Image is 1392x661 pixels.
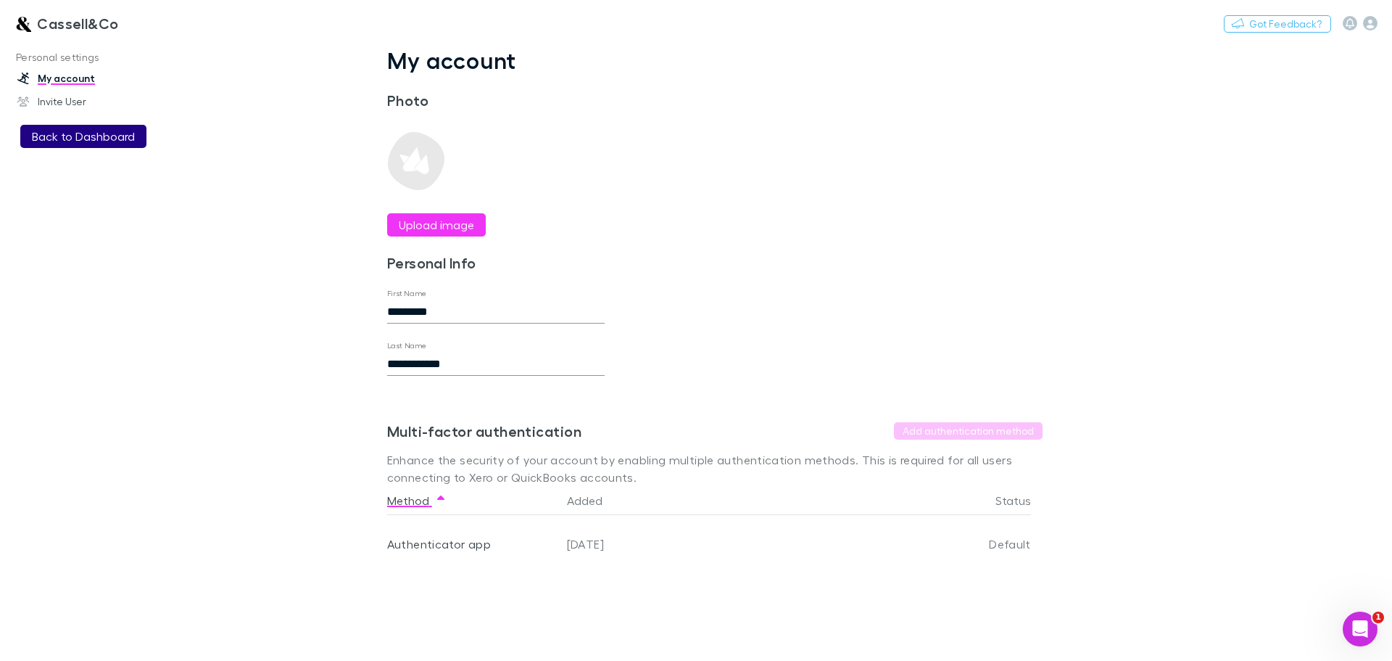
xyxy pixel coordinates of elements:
p: Personal settings [3,49,196,67]
div: Default [900,515,1031,573]
a: My account [3,67,196,90]
iframe: Intercom live chat [1343,612,1377,646]
label: Last Name [387,340,427,351]
h3: Personal Info [387,254,605,271]
button: Add authentication method [894,422,1043,440]
button: Back to Dashboard [20,125,146,148]
button: Method [387,486,447,515]
p: Enhance the security of your account by enabling multiple authentication methods. This is require... [387,451,1043,486]
h3: Multi-factor authentication [387,422,581,440]
button: Upload image [387,213,486,237]
div: [DATE] [561,515,900,573]
label: Upload image [399,216,474,234]
img: Preview [387,132,445,190]
h3: Photo [387,91,605,109]
label: First Name [387,288,427,299]
button: Status [995,486,1048,515]
button: Got Feedback? [1224,15,1331,33]
span: 1 [1372,612,1384,623]
button: Added [567,486,620,515]
h3: Cassell&Co [37,15,119,32]
h1: My account [387,46,1043,74]
img: Cassell&Co's Logo [14,15,31,32]
a: Cassell&Co [6,6,128,41]
a: Invite User [3,90,196,113]
div: Authenticator app [387,515,555,573]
